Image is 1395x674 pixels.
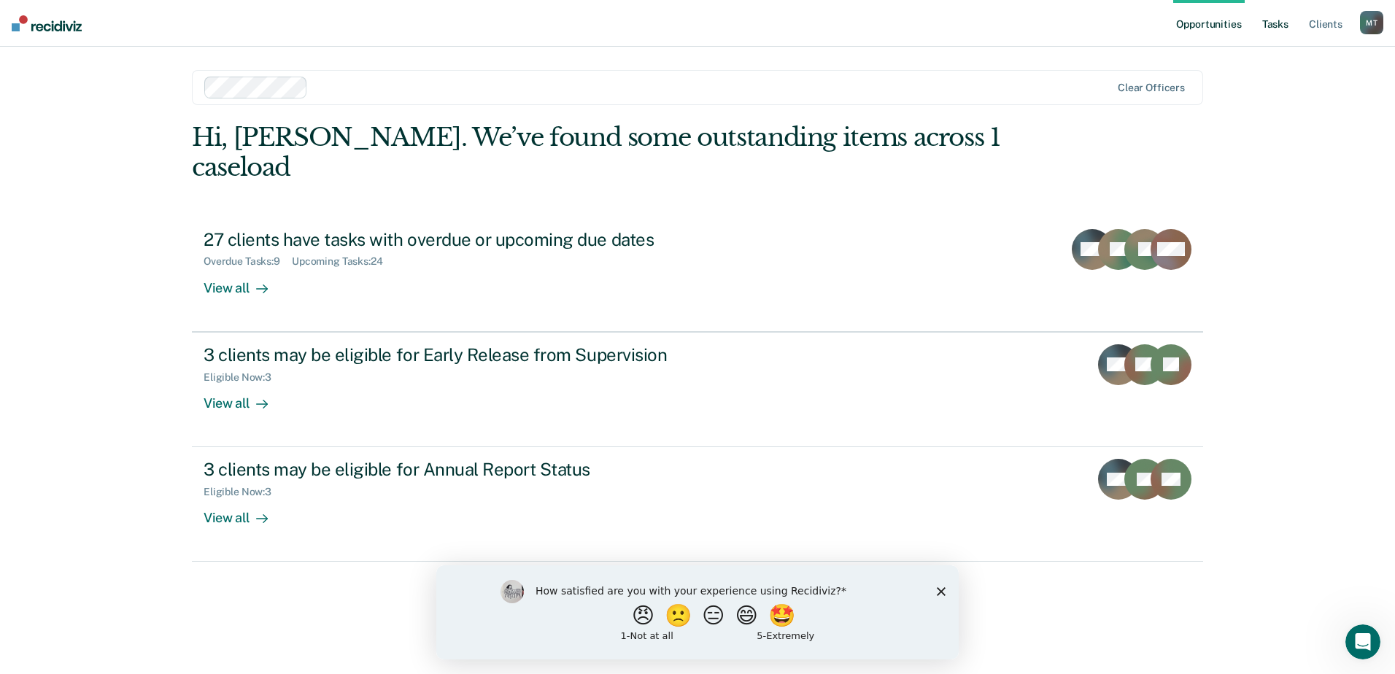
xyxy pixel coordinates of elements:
[204,344,716,365] div: 3 clients may be eligible for Early Release from Supervision
[192,123,1001,182] div: Hi, [PERSON_NAME]. We’ve found some outstanding items across 1 caseload
[204,459,716,480] div: 3 clients may be eligible for Annual Report Status
[192,447,1203,562] a: 3 clients may be eligible for Annual Report StatusEligible Now:3View all
[1118,82,1185,94] div: Clear officers
[12,15,82,31] img: Recidiviz
[204,268,285,296] div: View all
[192,332,1203,447] a: 3 clients may be eligible for Early Release from SupervisionEligible Now:3View all
[292,255,395,268] div: Upcoming Tasks : 24
[436,565,959,659] iframe: Survey by Kim from Recidiviz
[204,383,285,411] div: View all
[204,371,283,384] div: Eligible Now : 3
[204,486,283,498] div: Eligible Now : 3
[1345,624,1380,659] iframe: Intercom live chat
[204,255,292,268] div: Overdue Tasks : 9
[192,217,1203,332] a: 27 clients have tasks with overdue or upcoming due datesOverdue Tasks:9Upcoming Tasks:24View all
[204,229,716,250] div: 27 clients have tasks with overdue or upcoming due dates
[204,498,285,527] div: View all
[1360,11,1383,34] button: MT
[1360,11,1383,34] div: M T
